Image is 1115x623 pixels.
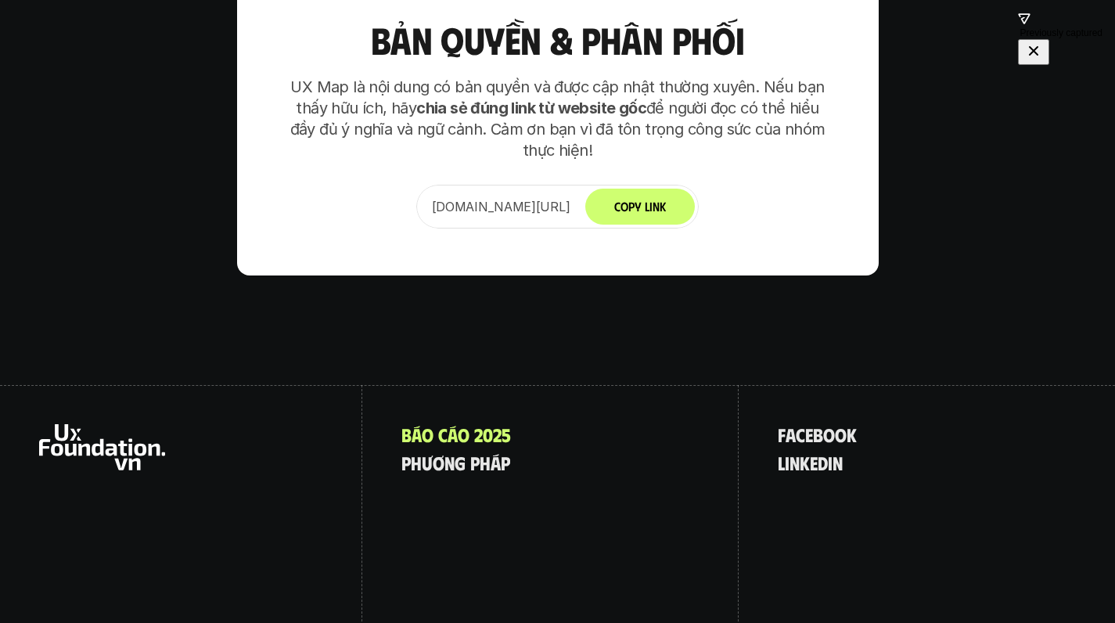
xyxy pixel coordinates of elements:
[786,424,796,445] span: a
[480,452,491,473] span: h
[412,424,422,445] span: á
[448,424,458,445] span: á
[422,452,433,473] span: ư
[800,452,810,473] span: k
[823,424,835,445] span: o
[502,424,511,445] span: 5
[416,99,646,117] strong: chia sẻ đúng link từ website gốc
[284,77,832,161] p: UX Map là nội dung có bản quyền và được cập nhật thường xuyên. Nếu bạn thấy hữu ích, hãy để người...
[785,452,789,473] span: i
[401,452,510,473] a: phươngpháp
[835,424,847,445] span: o
[778,452,785,473] span: l
[422,424,433,445] span: o
[810,452,818,473] span: e
[401,452,411,473] span: p
[501,452,510,473] span: p
[585,189,695,225] button: Copy Link
[828,452,833,473] span: i
[432,197,570,216] p: [DOMAIN_NAME][URL]
[411,452,422,473] span: h
[813,424,823,445] span: b
[433,452,444,473] span: ơ
[805,424,813,445] span: e
[491,452,501,473] span: á
[778,424,857,445] a: facebook
[455,452,466,473] span: g
[474,424,483,445] span: 2
[401,424,511,445] a: Báocáo2025
[438,424,448,445] span: c
[789,452,800,473] span: n
[847,424,857,445] span: k
[444,452,455,473] span: n
[778,452,843,473] a: linkedin
[401,424,412,445] span: B
[833,452,843,473] span: n
[796,424,805,445] span: c
[483,424,493,445] span: 0
[458,424,469,445] span: o
[470,452,480,473] span: p
[818,452,828,473] span: d
[284,20,832,61] h3: Bản quyền & Phân phối
[778,424,786,445] span: f
[493,424,502,445] span: 2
